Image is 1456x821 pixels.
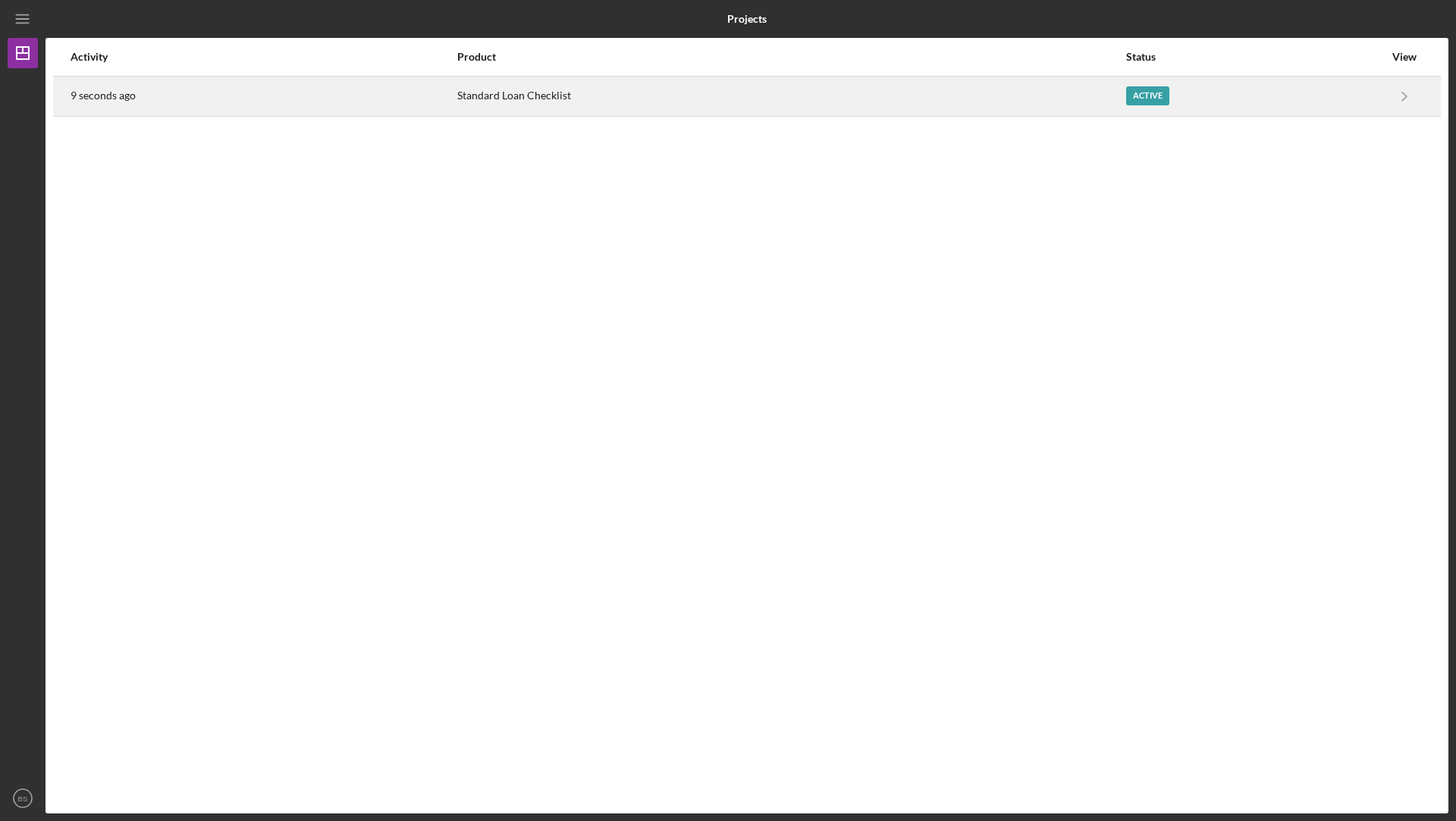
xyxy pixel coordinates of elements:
div: Standard Loan Checklist [457,77,1124,115]
div: View [1385,51,1423,63]
div: Status [1126,51,1384,63]
b: Projects [727,13,767,25]
div: Product [457,51,1124,63]
div: Active [1126,86,1169,105]
button: BS [8,783,38,813]
div: Activity [71,51,456,63]
time: 2025-09-05 19:31 [71,89,136,102]
text: BS [18,794,28,803]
